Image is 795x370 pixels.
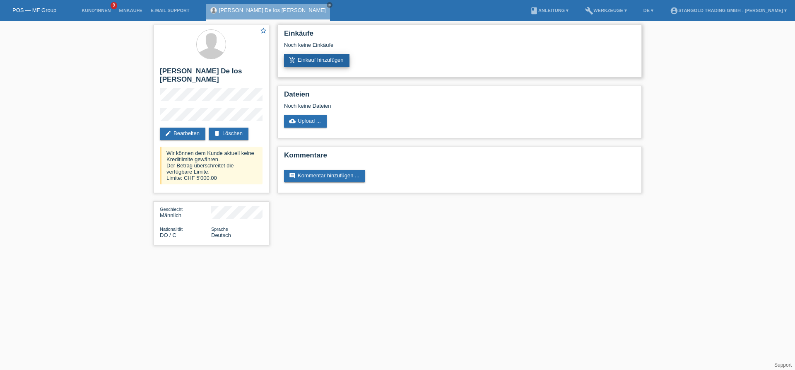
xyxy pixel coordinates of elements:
div: Noch keine Einkäufe [284,42,635,54]
a: commentKommentar hinzufügen ... [284,170,365,182]
a: E-Mail Support [147,8,194,13]
i: close [328,3,332,7]
a: cloud_uploadUpload ... [284,115,327,128]
i: book [530,7,538,15]
i: edit [165,130,171,137]
div: Noch keine Dateien [284,103,537,109]
a: Support [774,362,792,368]
i: delete [214,130,220,137]
a: [PERSON_NAME] De los [PERSON_NAME] [219,7,326,13]
i: add_shopping_cart [289,57,296,63]
h2: [PERSON_NAME] De los [PERSON_NAME] [160,67,263,88]
a: DE ▾ [639,8,658,13]
span: 9 [111,2,117,9]
a: star_border [260,27,267,36]
div: Männlich [160,206,211,218]
span: Nationalität [160,227,183,232]
a: editBearbeiten [160,128,205,140]
a: buildWerkzeuge ▾ [581,8,631,13]
span: Deutsch [211,232,231,238]
i: comment [289,172,296,179]
a: bookAnleitung ▾ [526,8,573,13]
span: Sprache [211,227,228,232]
h2: Kommentare [284,151,635,164]
a: Kund*innen [77,8,115,13]
h2: Dateien [284,90,635,103]
i: account_circle [670,7,678,15]
span: Geschlecht [160,207,183,212]
span: Dominikanische Republik / C / 08.05.2015 [160,232,176,238]
i: build [585,7,593,15]
a: POS — MF Group [12,7,56,13]
a: Einkäufe [115,8,146,13]
a: close [327,2,332,8]
i: star_border [260,27,267,34]
a: deleteLöschen [209,128,248,140]
div: Wir können dem Kunde aktuell keine Kreditlimite gewähren. Der Betrag überschreitet die verfügbare... [160,147,263,184]
a: add_shopping_cartEinkauf hinzufügen [284,54,349,67]
h2: Einkäufe [284,29,635,42]
a: account_circleStargold Trading GmbH - [PERSON_NAME] ▾ [666,8,791,13]
i: cloud_upload [289,118,296,124]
